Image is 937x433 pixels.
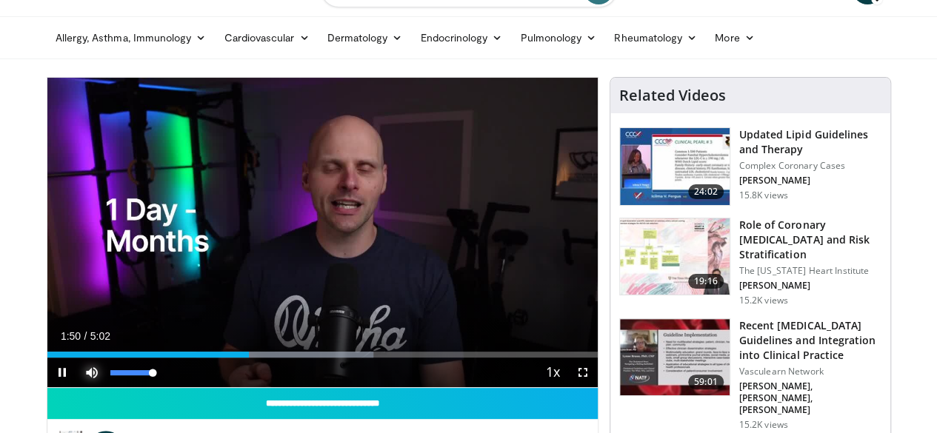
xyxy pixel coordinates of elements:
p: 15.2K views [739,419,788,431]
a: Rheumatology [605,23,706,53]
button: Playback Rate [538,358,568,387]
a: Pulmonology [511,23,605,53]
a: 19:16 Role of Coronary [MEDICAL_DATA] and Risk Stratification The [US_STATE] Heart Institute [PER... [619,218,881,306]
h4: Related Videos [619,87,726,104]
img: 1efa8c99-7b8a-4ab5-a569-1c219ae7bd2c.150x105_q85_crop-smart_upscale.jpg [620,218,730,295]
p: Vasculearn Network [739,366,881,377]
video-js: Video Player [47,78,598,388]
div: Volume Level [110,370,153,375]
p: The [US_STATE] Heart Institute [739,265,881,277]
a: Cardiovascular [215,23,318,53]
img: 87825f19-cf4c-4b91-bba1-ce218758c6bb.150x105_q85_crop-smart_upscale.jpg [620,319,730,396]
span: 19:16 [688,274,724,289]
p: [PERSON_NAME] [739,280,881,292]
a: Endocrinology [411,23,511,53]
span: 24:02 [688,184,724,199]
p: Complex Coronary Cases [739,160,881,172]
button: Mute [77,358,107,387]
span: 5:02 [90,330,110,342]
h3: Role of Coronary [MEDICAL_DATA] and Risk Stratification [739,218,881,262]
a: 24:02 Updated Lipid Guidelines and Therapy Complex Coronary Cases [PERSON_NAME] 15.8K views [619,127,881,206]
button: Fullscreen [568,358,598,387]
h3: Recent [MEDICAL_DATA] Guidelines and Integration into Clinical Practice [739,318,881,363]
span: 59:01 [688,375,724,389]
a: Dermatology [319,23,412,53]
span: / [84,330,87,342]
p: 15.2K views [739,295,788,306]
img: 77f671eb-9394-4acc-bc78-a9f077f94e00.150x105_q85_crop-smart_upscale.jpg [620,128,730,205]
p: [PERSON_NAME] [739,175,881,187]
p: [PERSON_NAME], [PERSON_NAME], [PERSON_NAME] [739,380,881,416]
a: 59:01 Recent [MEDICAL_DATA] Guidelines and Integration into Clinical Practice Vasculearn Network ... [619,318,881,431]
a: More [706,23,763,53]
a: Allergy, Asthma, Immunology [47,23,216,53]
span: 1:50 [61,330,81,342]
p: 15.8K views [739,189,788,201]
h3: Updated Lipid Guidelines and Therapy [739,127,881,157]
button: Pause [47,358,77,387]
div: Progress Bar [47,352,598,358]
